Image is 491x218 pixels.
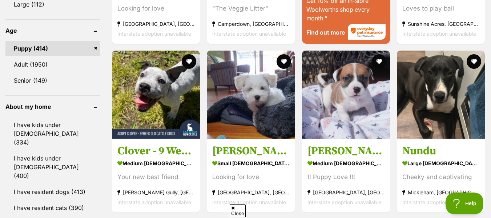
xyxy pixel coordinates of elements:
[402,3,479,13] div: Loves to play ball
[402,144,479,158] h3: Nundu
[5,184,100,199] a: I have resident dogs (413)
[5,151,100,183] a: I have kids under [DEMOGRAPHIC_DATA] (400)
[402,158,479,169] strong: large [DEMOGRAPHIC_DATA] Dog
[307,187,385,197] strong: [GEOGRAPHIC_DATA], [GEOGRAPHIC_DATA]
[402,30,476,36] span: Interstate adoption unavailable
[277,54,291,69] button: favourite
[212,19,289,28] strong: Camperdown, [GEOGRAPHIC_DATA]
[402,199,476,205] span: Interstate adoption unavailable
[397,139,485,213] a: Nundu large [DEMOGRAPHIC_DATA] Dog Cheeky and captivating Mickleham, [GEOGRAPHIC_DATA] Interstate...
[117,19,194,28] strong: [GEOGRAPHIC_DATA], [GEOGRAPHIC_DATA]
[207,139,295,213] a: [PERSON_NAME] small [DEMOGRAPHIC_DATA] Dog Looking for love [GEOGRAPHIC_DATA], [GEOGRAPHIC_DATA] ...
[117,158,194,169] strong: medium [DEMOGRAPHIC_DATA] Dog
[117,172,194,182] div: Your new best friend
[402,187,479,197] strong: Mickleham, [GEOGRAPHIC_DATA]
[402,172,479,182] div: Cheeky and captivating
[397,51,485,139] img: Nundu - Great Dane Dog
[117,3,194,13] div: Looking for love
[307,199,381,205] span: Interstate adoption unavailable
[5,41,100,56] a: Puppy (414)
[302,51,390,139] img: Theodore - Mixed breed x Jack Russell Terrier x Staffordshire Bull Terrier Dog
[212,158,289,169] strong: small [DEMOGRAPHIC_DATA] Dog
[5,27,100,34] header: Age
[307,158,385,169] strong: medium [DEMOGRAPHIC_DATA] Dog
[117,144,194,158] h3: Clover - 9 Week Old Cattle Dog X
[5,73,100,88] a: Senior (149)
[212,187,289,197] strong: [GEOGRAPHIC_DATA], [GEOGRAPHIC_DATA]
[5,57,100,72] a: Adult (1950)
[212,199,286,205] span: Interstate adoption unavailable
[117,187,194,197] strong: [PERSON_NAME] Gully, [GEOGRAPHIC_DATA]
[5,103,100,110] header: About my home
[307,144,385,158] h3: [PERSON_NAME]
[212,30,286,36] span: Interstate adoption unavailable
[207,51,295,139] img: Kevin - Maltese Dog
[212,144,289,158] h3: [PERSON_NAME]
[117,30,191,36] span: Interstate adoption unavailable
[182,54,196,69] button: favourite
[117,199,191,205] span: Interstate adoption unavailable
[212,172,289,182] div: Looking for love
[402,19,479,28] strong: Sunshine Acres, [GEOGRAPHIC_DATA]
[372,54,386,69] button: favourite
[307,172,385,182] div: !! Puppy Love !!!
[112,51,200,139] img: Clover - 9 Week Old Cattle Dog X - Australian Cattle Dog
[5,117,100,150] a: I have kids under [DEMOGRAPHIC_DATA] (334)
[467,54,481,69] button: favourite
[230,204,246,217] span: Close
[212,3,289,13] div: "The Veggie Litter"
[302,139,390,213] a: [PERSON_NAME] medium [DEMOGRAPHIC_DATA] Dog !! Puppy Love !!! [GEOGRAPHIC_DATA], [GEOGRAPHIC_DATA...
[112,139,200,213] a: Clover - 9 Week Old Cattle Dog X medium [DEMOGRAPHIC_DATA] Dog Your new best friend [PERSON_NAME]...
[5,200,100,215] a: I have resident cats (390)
[446,193,484,214] iframe: Help Scout Beacon - Open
